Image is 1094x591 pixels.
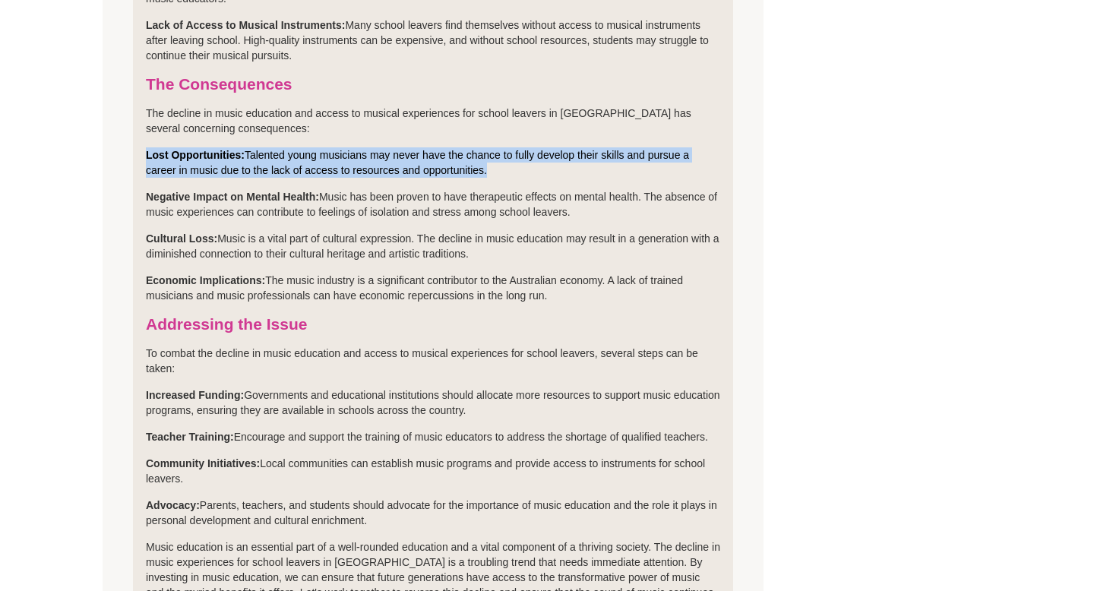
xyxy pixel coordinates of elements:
p: The music industry is a significant contributor to the Australian economy. A lack of trained musi... [146,273,720,303]
strong: Negative Impact on Mental Health: [146,191,319,203]
strong: Teacher Training: [146,431,234,443]
p: Parents, teachers, and students should advocate for the importance of music education and the rol... [146,498,720,528]
h3: Addressing the Issue [146,314,720,334]
strong: Community Initiatives: [146,457,260,469]
strong: Increased Funding: [146,389,244,401]
strong: Cultural Loss: [146,232,217,245]
p: Local communities can establish music programs and provide access to instruments for school leavers. [146,456,720,486]
strong: Economic Implications: [146,274,265,286]
p: Music has been proven to have therapeutic effects on mental health. The absence of music experien... [146,189,720,220]
p: To combat the decline in music education and access to musical experiences for school leavers, se... [146,346,720,376]
p: The decline in music education and access to musical experiences for school leavers in [GEOGRAPHI... [146,106,720,136]
h3: The Consequences [146,74,720,94]
p: Encourage and support the training of music educators to address the shortage of qualified teachers. [146,429,720,444]
strong: Advocacy: [146,499,200,511]
strong: Lack of Access to Musical Instruments: [146,19,345,31]
strong: Lost Opportunities: [146,149,245,161]
p: Music is a vital part of cultural expression. The decline in music education may result in a gene... [146,231,720,261]
p: Talented young musicians may never have the chance to fully develop their skills and pursue a car... [146,147,720,178]
p: Governments and educational institutions should allocate more resources to support music educatio... [146,387,720,418]
p: Many school leavers find themselves without access to musical instruments after leaving school. H... [146,17,720,63]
